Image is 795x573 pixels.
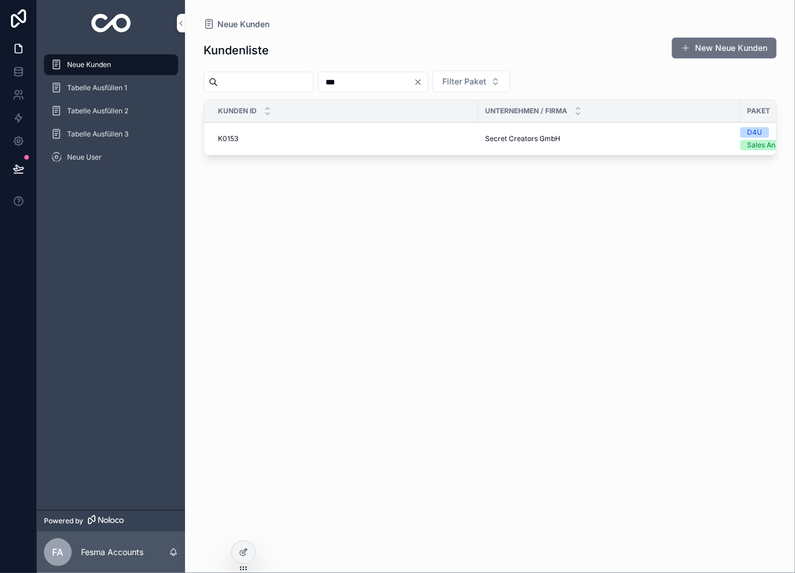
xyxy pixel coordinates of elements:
button: New Neue Kunden [672,38,776,58]
a: Tabelle Ausfüllen 2 [44,101,178,121]
a: Neue User [44,147,178,168]
span: Neue Kunden [67,60,111,69]
a: Neue Kunden [204,19,269,30]
a: Powered by [37,510,185,531]
a: Secret Creators GmbH [485,134,733,143]
span: Unternehmen / Firma [485,106,567,116]
button: Clear [413,77,427,87]
img: App logo [91,14,131,32]
span: K0153 [218,134,238,143]
div: D4U [747,127,762,138]
span: FA [53,545,64,559]
a: K0153 [218,134,471,143]
h1: Kundenliste [204,42,269,58]
div: scrollable content [37,46,185,183]
span: Tabelle Ausfüllen 3 [67,130,128,139]
a: Neue Kunden [44,54,178,75]
button: Select Button [432,71,510,93]
span: Neue Kunden [217,19,269,30]
span: Kunden ID [218,106,257,116]
span: Neue User [67,153,102,162]
a: Tabelle Ausfüllen 3 [44,124,178,145]
span: Filter Paket [442,76,486,87]
a: Tabelle Ausfüllen 1 [44,77,178,98]
span: Powered by [44,516,83,526]
span: Tabelle Ausfüllen 2 [67,106,128,116]
span: Tabelle Ausfüllen 1 [67,83,127,93]
span: Secret Creators GmbH [485,134,560,143]
span: Paket [747,106,770,116]
p: Fesma Accounts [81,546,143,558]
